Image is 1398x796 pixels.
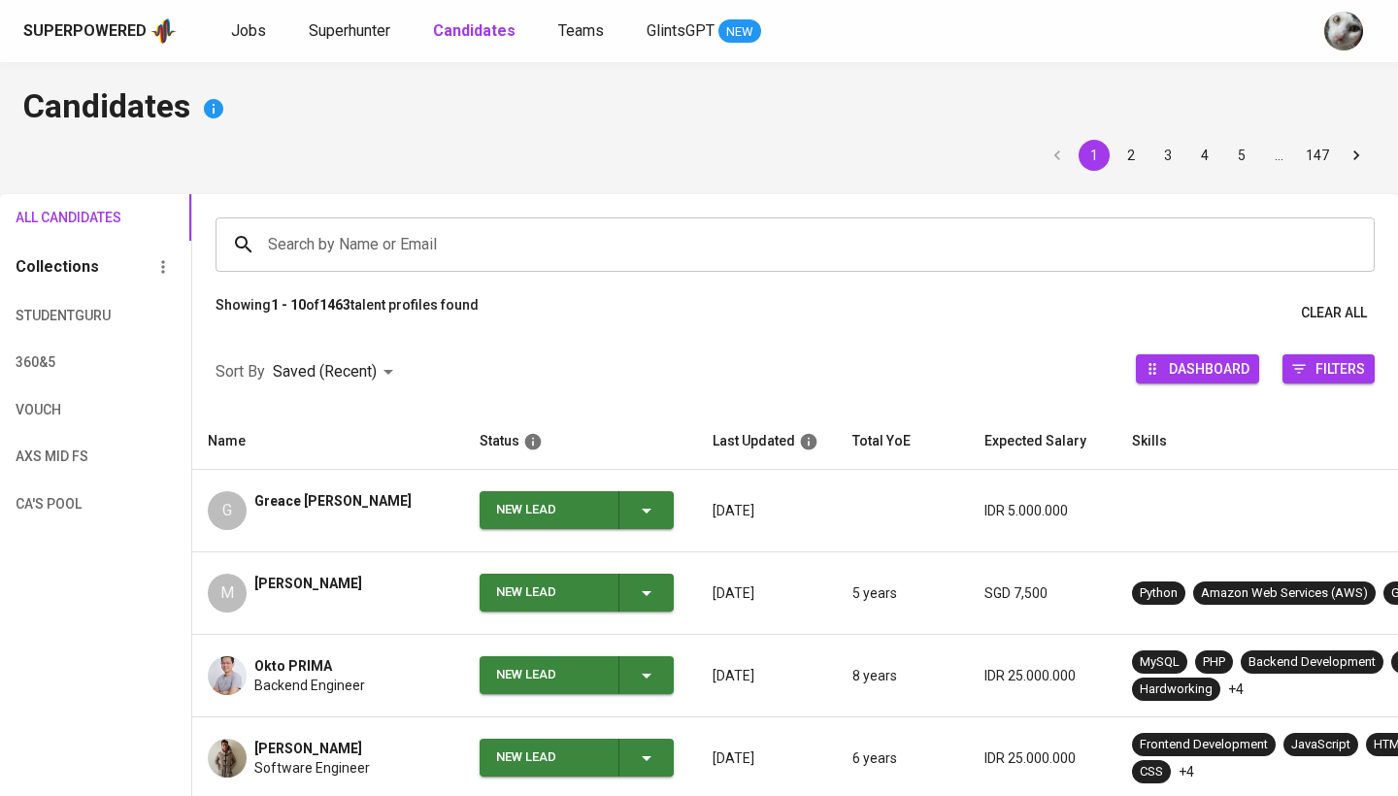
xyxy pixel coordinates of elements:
div: New Lead [496,491,603,529]
span: GlintsGPT [647,21,715,40]
div: CSS [1140,763,1163,781]
p: IDR 25.000.000 [984,666,1101,685]
button: New Lead [480,491,674,529]
button: Go to next page [1341,140,1372,171]
span: Dashboard [1169,355,1249,381]
div: New Lead [496,739,603,777]
p: Showing of talent profiles found [216,295,479,331]
button: Go to page 5 [1226,140,1257,171]
h4: Candidates [23,85,1375,132]
th: Last Updated [697,414,837,470]
button: New Lead [480,739,674,777]
img: app logo [150,17,177,46]
div: Hardworking [1140,680,1213,699]
div: M [208,574,247,613]
p: 6 years [852,748,953,768]
span: Greace [PERSON_NAME] [254,491,412,511]
p: IDR 25.000.000 [984,748,1101,768]
span: Backend Engineer [254,676,365,695]
div: New Lead [496,656,603,694]
span: Clear All [1301,301,1367,325]
div: Superpowered [23,20,147,43]
a: Teams [558,19,608,44]
p: +4 [1179,762,1194,781]
span: 360&5 [16,350,90,375]
div: MySQL [1140,653,1180,672]
th: Expected Salary [969,414,1116,470]
th: Total YoE [837,414,969,470]
span: StudentGuru [16,304,90,328]
div: … [1263,146,1294,165]
p: SGD 7,500 [984,583,1101,603]
span: [PERSON_NAME] [254,574,362,593]
span: Superhunter [309,21,390,40]
a: Jobs [231,19,270,44]
a: GlintsGPT NEW [647,19,761,44]
p: +4 [1228,680,1244,699]
button: Go to page 147 [1300,140,1335,171]
button: Filters [1282,354,1375,383]
th: Status [464,414,697,470]
img: 75ef93f11cc1671541e3acb80a5eda47.jpg [208,739,247,778]
button: Go to page 2 [1115,140,1147,171]
p: Saved (Recent) [273,360,377,383]
span: Filters [1315,355,1365,381]
p: [DATE] [713,583,821,603]
p: [DATE] [713,501,821,520]
div: JavaScript [1291,736,1350,754]
a: Superpoweredapp logo [23,17,177,46]
p: IDR 5.000.000 [984,501,1101,520]
span: Okto PRIMA [254,656,332,676]
div: Python [1140,584,1178,603]
b: 1 - 10 [271,297,306,313]
span: Teams [558,21,604,40]
div: Frontend Development [1140,736,1268,754]
span: NEW [718,22,761,42]
button: New Lead [480,656,674,694]
div: Amazon Web Services (AWS) [1201,584,1368,603]
p: 5 years [852,583,953,603]
p: [DATE] [713,666,821,685]
button: Go to page 3 [1152,140,1183,171]
span: AXS MID FS [16,445,90,469]
h6: Collections [16,253,99,281]
button: page 1 [1079,140,1110,171]
button: Go to page 4 [1189,140,1220,171]
span: VOUCH [16,398,90,422]
p: 8 years [852,666,953,685]
div: Backend Development [1248,653,1376,672]
p: [DATE] [713,748,821,768]
a: Candidates [433,19,519,44]
img: 9bfcaae610d28d34a9352d6666746a27.jpg [208,656,247,695]
span: [PERSON_NAME] [254,739,362,758]
span: Jobs [231,21,266,40]
th: Name [192,414,464,470]
p: Sort By [216,360,265,383]
b: 1463 [319,297,350,313]
img: tharisa.rizky@glints.com [1324,12,1363,50]
div: Saved (Recent) [273,354,400,390]
button: Dashboard [1136,354,1259,383]
nav: pagination navigation [1039,140,1375,171]
b: Candidates [433,21,516,40]
a: Superhunter [309,19,394,44]
span: All Candidates [16,206,90,230]
span: Software Engineer [254,758,370,778]
div: PHP [1203,653,1225,672]
div: New Lead [496,574,603,612]
div: G [208,491,247,530]
span: CA'S POOL [16,492,90,516]
button: Clear All [1293,295,1375,331]
button: New Lead [480,574,674,612]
